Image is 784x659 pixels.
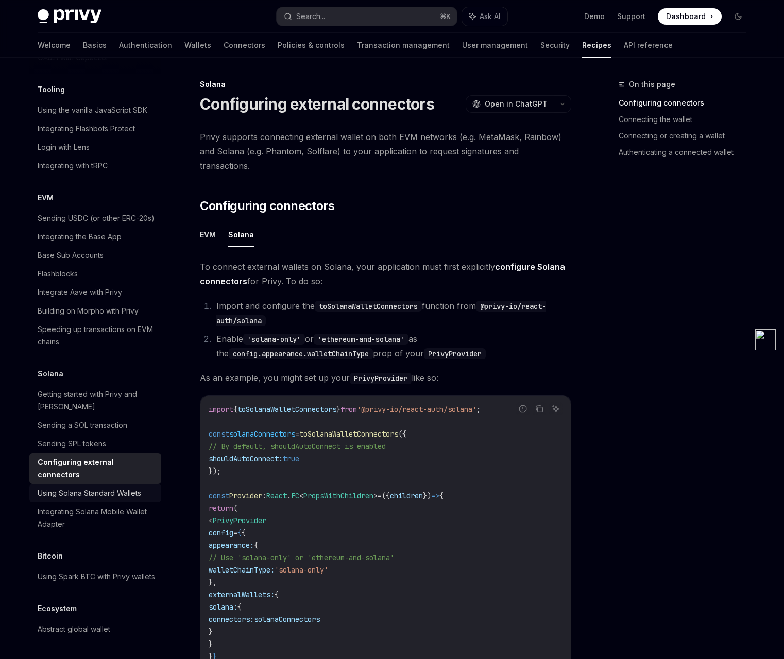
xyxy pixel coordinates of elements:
[303,491,373,500] span: PropsWithChildren
[242,528,246,537] span: {
[390,491,423,500] span: children
[480,11,500,22] span: Ask AI
[378,491,382,500] span: =
[29,416,161,435] a: Sending a SOL transaction
[209,639,213,649] span: }
[209,602,237,612] span: solana:
[200,95,434,113] h1: Configuring external connectors
[619,144,755,161] a: Authenticating a connected wallet
[398,429,406,439] span: ({
[278,33,345,58] a: Policies & controls
[730,8,746,25] button: Toggle dark mode
[209,429,229,439] span: const
[209,590,275,599] span: externalWallets:
[200,371,571,385] span: As an example, you might set up your like so:
[582,33,611,58] a: Recipes
[233,405,237,414] span: {
[200,259,571,288] span: To connect external wallets on Solana, your application must first explicitly for Privy. To do so:
[29,228,161,246] a: Integrating the Base App
[213,299,571,327] li: Import and configure the function from
[209,528,233,537] span: config
[38,104,147,116] div: Using the vanilla JavaScript SDK
[619,111,755,128] a: Connecting the wallet
[38,231,122,243] div: Integrating the Base App
[209,541,254,550] span: appearance:
[237,602,242,612] span: {
[209,405,233,414] span: import
[275,565,328,575] span: 'solana-only'
[584,11,605,22] a: Demo
[38,487,141,499] div: Using Solana Standard Wallets
[299,491,303,500] span: <
[291,491,299,500] span: FC
[295,429,299,439] span: =
[29,283,161,302] a: Integrate Aave with Privy
[340,405,357,414] span: from
[29,246,161,265] a: Base Sub Accounts
[658,8,722,25] a: Dashboard
[29,302,161,320] a: Building on Morpho with Privy
[617,11,645,22] a: Support
[619,95,755,111] a: Configuring connectors
[336,405,340,414] span: }
[233,528,237,537] span: =
[38,268,78,280] div: Flashblocks
[299,429,398,439] span: toSolanaWalletConnectors
[275,590,279,599] span: {
[38,570,155,583] div: Using Spark BTC with Privy wallets
[29,502,161,533] a: Integrating Solana Mobile Wallet Adapter
[476,405,481,414] span: ;
[209,466,221,476] span: });
[29,620,161,638] a: Abstract global wallet
[38,249,104,262] div: Base Sub Accounts
[373,491,378,500] span: >
[549,402,563,415] button: Ask AI
[29,453,161,484] a: Configuring external connectors
[229,348,373,359] code: config.appearance.walletChainType
[314,334,408,345] code: 'ethereum-and-solana'
[29,385,161,416] a: Getting started with Privy and [PERSON_NAME]
[237,528,242,537] span: {
[243,334,305,345] code: 'solana-only'
[29,101,161,119] a: Using the vanilla JavaScript SDK
[423,491,431,500] span: })
[254,615,320,624] span: solanaConnectors
[83,33,107,58] a: Basics
[277,7,457,26] button: Search...⌘K
[229,429,295,439] span: solanaConnectors
[440,12,451,21] span: ⌘ K
[38,506,155,530] div: Integrating Solana Mobile Wallet Adapter
[262,491,266,500] span: :
[38,438,106,450] div: Sending SPL tokens
[209,454,283,463] span: shouldAutoConnect:
[209,615,254,624] span: connectors:
[29,320,161,351] a: Speeding up transactions on EVM chains
[213,332,571,360] li: Enable or as the prop of your
[209,504,233,513] span: return
[200,79,571,90] div: Solana
[29,119,161,138] a: Integrating Flashbots Protect
[462,7,507,26] button: Ask AI
[666,11,706,22] span: Dashboard
[315,301,422,312] code: toSolanaWalletConnectors
[29,435,161,453] a: Sending SPL tokens
[38,550,63,562] h5: Bitcoin
[533,402,546,415] button: Copy the contents from the code block
[38,141,90,153] div: Login with Lens
[29,567,161,586] a: Using Spark BTC with Privy wallets
[209,578,217,587] span: },
[29,157,161,175] a: Integrating with tRPC
[540,33,570,58] a: Security
[283,454,299,463] span: true
[229,491,262,500] span: Provider
[38,192,54,204] h5: EVM
[350,373,412,384] code: PrivyProvider
[29,138,161,157] a: Login with Lens
[357,33,450,58] a: Transaction management
[462,33,528,58] a: User management
[200,222,216,247] button: EVM
[29,265,161,283] a: Flashblocks
[209,627,213,636] span: }
[228,222,254,247] button: Solana
[38,456,155,481] div: Configuring external connectors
